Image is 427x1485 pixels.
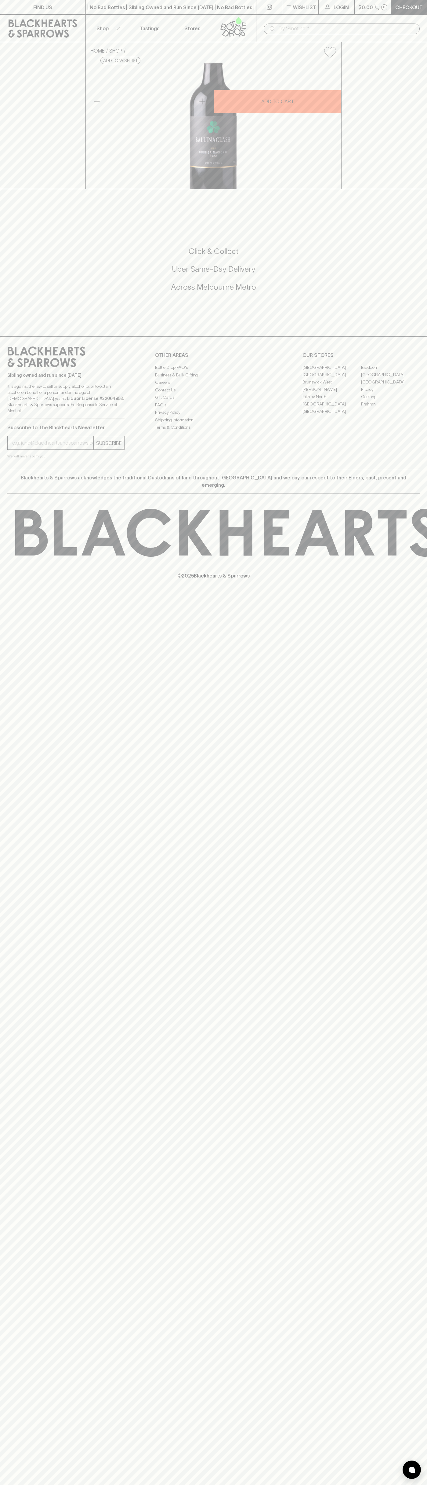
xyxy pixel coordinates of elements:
a: Gift Cards [155,394,272,401]
a: Stores [171,15,214,42]
p: Tastings [140,25,159,32]
h5: Click & Collect [7,246,420,256]
p: Sibling owned and run since [DATE] [7,372,125,378]
div: Call to action block [7,222,420,324]
a: [PERSON_NAME] [302,386,361,393]
a: Fitzroy [361,386,420,393]
p: $0.00 [358,4,373,11]
a: [GEOGRAPHIC_DATA] [361,371,420,378]
button: Shop [86,15,128,42]
p: OUR STORES [302,351,420,359]
a: [GEOGRAPHIC_DATA] [302,400,361,408]
a: Bottle Drop FAQ's [155,364,272,371]
h5: Across Melbourne Metro [7,282,420,292]
a: Terms & Conditions [155,424,272,431]
a: HOME [91,48,105,53]
a: Braddon [361,364,420,371]
a: SHOP [109,48,122,53]
a: [GEOGRAPHIC_DATA] [302,364,361,371]
button: Add to wishlist [100,57,140,64]
p: Shop [96,25,109,32]
h5: Uber Same-Day Delivery [7,264,420,274]
strong: Liquor License #32064953 [67,396,123,401]
p: FIND US [33,4,52,11]
a: Fitzroy North [302,393,361,400]
a: Shipping Information [155,416,272,424]
input: Try "Pinot noir" [278,24,415,34]
a: Brunswick West [302,378,361,386]
button: Add to wishlist [322,45,338,60]
a: Contact Us [155,386,272,394]
p: Login [334,4,349,11]
a: Privacy Policy [155,409,272,416]
img: 41447.png [86,63,341,189]
p: 0 [383,5,385,9]
p: Blackhearts & Sparrows acknowledges the traditional Custodians of land throughout [GEOGRAPHIC_DAT... [12,474,415,489]
a: Careers [155,379,272,386]
a: Geelong [361,393,420,400]
p: Checkout [395,4,423,11]
p: Stores [184,25,200,32]
p: OTHER AREAS [155,351,272,359]
a: [GEOGRAPHIC_DATA] [302,371,361,378]
p: Subscribe to The Blackhearts Newsletter [7,424,125,431]
img: bubble-icon [409,1467,415,1473]
p: We will never spam you [7,453,125,459]
p: It is against the law to sell or supply alcohol to, or to obtain alcohol on behalf of a person un... [7,383,125,414]
button: SUBSCRIBE [94,436,124,449]
p: Wishlist [293,4,316,11]
a: [GEOGRAPHIC_DATA] [361,378,420,386]
a: [GEOGRAPHIC_DATA] [302,408,361,415]
a: Tastings [128,15,171,42]
a: Prahran [361,400,420,408]
input: e.g. jane@blackheartsandsparrows.com.au [12,438,93,448]
a: FAQ's [155,401,272,409]
p: ADD TO CART [261,98,294,105]
a: Business & Bulk Gifting [155,371,272,379]
button: ADD TO CART [214,90,341,113]
p: SUBSCRIBE [96,439,122,447]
